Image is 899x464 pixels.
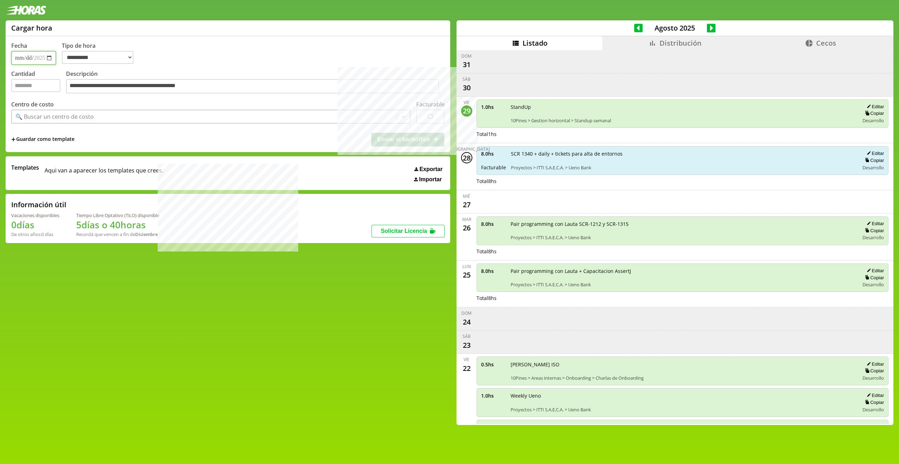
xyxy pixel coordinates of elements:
span: Distribución [660,38,702,48]
span: Facturable [481,164,506,171]
div: 22 [461,362,472,374]
span: Desarrollo [862,375,884,381]
button: Copiar [863,110,884,116]
div: Total 1 hs [477,131,889,137]
div: 🔍 Buscar un centro de costo [15,113,94,120]
h1: 0 días [11,218,59,231]
span: Proyectos > ITTI S.A.E.C.A. > Ueno Bank [511,406,855,413]
span: 1.0 hs [481,104,506,110]
div: lun [462,263,471,269]
span: Exportar [419,166,442,172]
span: Pair programming con Lauta + Capacitacion AssertJ [511,268,855,274]
span: Aqui van a aparecer los templates que crees. [45,164,163,183]
span: 8.0 hs [481,150,506,157]
div: sáb [462,333,471,339]
textarea: Descripción [66,79,439,94]
span: Cecos [816,38,836,48]
span: Desarrollo [862,406,884,413]
span: 10Pines > Areas internas > Onboarding > Charlas de Onboarding [511,375,855,381]
div: 24 [461,316,472,327]
button: Editar [865,150,884,156]
span: 8.0 hs [481,221,506,227]
span: Desarrollo [862,234,884,241]
div: 23 [461,339,472,351]
div: [DEMOGRAPHIC_DATA] [444,146,490,152]
div: sáb [462,76,471,82]
div: 29 [461,105,472,117]
div: De otros años: 0 días [11,231,59,237]
span: 8.0 hs [481,268,506,274]
span: Solicitar Licencia [381,228,427,234]
span: 0.5 hs [481,361,506,368]
b: Diciembre [135,231,158,237]
span: Proyectos > ITTI S.A.E.C.A. > Ueno Bank [511,164,855,171]
div: 26 [461,222,472,234]
div: mar [462,216,471,222]
div: Total 8 hs [477,178,889,184]
div: 28 [461,152,472,163]
button: Editar [865,392,884,398]
div: Total 8 hs [477,248,889,255]
button: Copiar [863,157,884,163]
span: Desarrollo [862,164,884,171]
span: [PERSON_NAME] ISO [511,361,855,368]
span: +Guardar como template [11,136,74,143]
span: Listado [523,38,547,48]
span: Templates [11,164,39,171]
span: 10Pines > Gestion horizontal > Standup semanal [511,117,855,124]
div: mié [463,193,470,199]
div: scrollable content [457,50,893,424]
div: 30 [461,82,472,93]
div: Recordá que vencen a fin de [76,231,159,237]
span: Desarrollo [862,117,884,124]
h1: Cargar hora [11,23,52,33]
button: Editar [865,361,884,367]
label: Cantidad [11,70,66,96]
label: Fecha [11,42,27,50]
span: Proyectos > ITTI S.A.E.C.A. > Ueno Bank [511,234,855,241]
span: Agosto 2025 [643,23,707,33]
label: Tipo de hora [62,42,139,65]
button: Solicitar Licencia [372,225,445,237]
div: dom [461,310,472,316]
button: Editar [865,104,884,110]
img: logotipo [6,6,46,15]
select: Tipo de hora [62,51,133,64]
span: Proyectos > ITTI S.A.E.C.A. > Ueno Bank [511,281,855,288]
div: 27 [461,199,472,210]
button: Copiar [863,275,884,281]
div: dom [461,53,472,59]
span: Pair programming con Lauta SCR-1212 y SCR-1315 [511,221,855,227]
label: Facturable [416,100,445,108]
span: 1.0 hs [481,392,506,399]
span: Desarrollo [862,281,884,288]
div: Vacaciones disponibles [11,212,59,218]
span: SCR 1340 + daily + tickets para alta de entornos [511,150,855,157]
span: Importar [419,176,442,183]
div: Total 8 hs [477,295,889,301]
button: Copiar [863,399,884,405]
button: Copiar [863,368,884,374]
button: Editar [865,221,884,227]
div: 31 [461,59,472,70]
h2: Información útil [11,200,66,209]
div: 25 [461,269,472,281]
span: Weekly Ueno [511,392,855,399]
label: Descripción [66,70,445,96]
h1: 5 días o 40 horas [76,218,159,231]
span: StandUp [511,104,855,110]
div: vie [464,357,470,362]
div: Tiempo Libre Optativo (TiLO) disponible [76,212,159,218]
button: Copiar [863,228,884,234]
button: Exportar [412,166,445,173]
button: Editar [865,268,884,274]
span: + [11,136,15,143]
label: Centro de costo [11,100,54,108]
input: Cantidad [11,79,60,92]
div: vie [464,99,470,105]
